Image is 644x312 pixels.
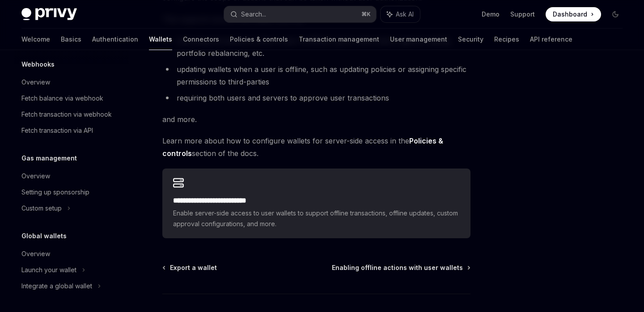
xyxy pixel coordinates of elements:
[14,184,129,200] a: Setting up sponsorship
[21,203,62,214] div: Custom setup
[21,77,50,88] div: Overview
[21,249,50,259] div: Overview
[21,231,67,241] h5: Global wallets
[21,8,77,21] img: dark logo
[608,7,623,21] button: Toggle dark mode
[494,29,519,50] a: Recipes
[21,187,89,198] div: Setting up sponsorship
[14,122,129,139] a: Fetch transaction via API
[14,168,129,184] a: Overview
[510,10,535,19] a: Support
[149,29,172,50] a: Wallets
[162,135,470,160] span: Learn more about how to configure wallets for server-side access in the section of the docs.
[21,59,55,70] h5: Webhooks
[14,90,129,106] a: Fetch balance via webhook
[162,113,470,126] span: and more.
[530,29,572,50] a: API reference
[173,208,460,229] span: Enable server-side access to user wallets to support offline transactions, offline updates, custo...
[170,263,217,272] span: Export a wallet
[458,29,483,50] a: Security
[163,263,217,272] a: Export a wallet
[553,10,587,19] span: Dashboard
[14,246,129,262] a: Overview
[21,93,103,104] div: Fetch balance via webhook
[21,29,50,50] a: Welcome
[92,29,138,50] a: Authentication
[546,7,601,21] a: Dashboard
[332,263,470,272] a: Enabling offline actions with user wallets
[21,171,50,181] div: Overview
[61,29,81,50] a: Basics
[21,153,77,164] h5: Gas management
[241,9,266,20] div: Search...
[381,6,420,22] button: Ask AI
[21,109,112,120] div: Fetch transaction via webhook
[21,265,76,275] div: Launch your wallet
[162,92,470,104] li: requiring both users and servers to approve user transactions
[14,106,129,122] a: Fetch transaction via webhook
[390,29,447,50] a: User management
[482,10,500,19] a: Demo
[21,281,92,291] div: Integrate a global wallet
[230,29,288,50] a: Policies & controls
[332,263,463,272] span: Enabling offline actions with user wallets
[183,29,219,50] a: Connectors
[299,29,379,50] a: Transaction management
[14,74,129,90] a: Overview
[396,10,414,19] span: Ask AI
[224,6,376,22] button: Search...⌘K
[162,63,470,88] li: updating wallets when a user is offline, such as updating policies or assigning specific permissi...
[21,125,93,136] div: Fetch transaction via API
[361,11,371,18] span: ⌘ K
